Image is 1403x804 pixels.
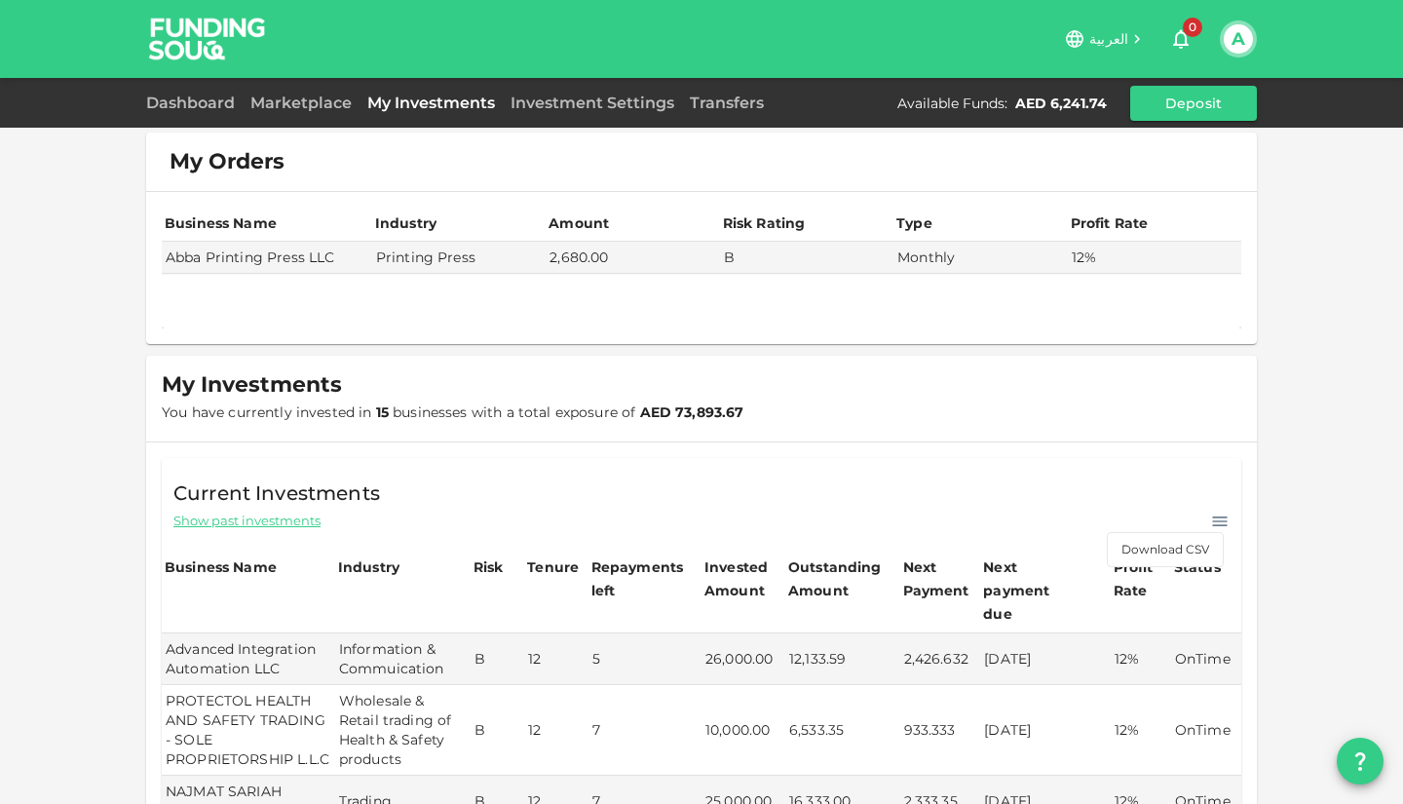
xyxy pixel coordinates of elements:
a: Marketplace [243,94,360,112]
td: 7 [588,685,701,776]
td: [DATE] [980,633,1110,685]
td: Information & Commuication [335,633,471,685]
div: Outstanding Amount [788,555,886,602]
td: 6,533.35 [785,685,900,776]
td: OnTime [1171,685,1241,776]
div: Status [1174,555,1223,579]
div: Profit Rate [1114,555,1168,602]
div: Available Funds : [897,94,1007,113]
td: [DATE] [980,685,1110,776]
span: Show past investments [173,512,321,530]
td: 12% [1068,242,1242,274]
div: Business Name [165,555,277,579]
td: B [471,685,525,776]
div: Risk [474,555,512,579]
span: 0 [1183,18,1202,37]
div: Industry [338,555,399,579]
a: My Investments [360,94,503,112]
td: 933.333 [900,685,981,776]
td: Advanced Integration Automation LLC [162,633,335,685]
div: Repayments left [591,555,689,602]
td: 5 [588,633,701,685]
span: العربية [1089,30,1128,48]
div: Tenure [527,555,579,579]
div: Profit Rate [1071,211,1149,235]
div: Amount [549,211,609,235]
td: B [720,242,893,274]
td: B [471,633,525,685]
td: 12,133.59 [785,633,900,685]
div: Invested Amount [704,555,782,602]
span: My Investments [162,371,342,399]
td: 12 [524,633,588,685]
td: Wholesale & Retail trading of Health & Safety products [335,685,471,776]
td: Monthly [893,242,1067,274]
td: Printing Press [372,242,546,274]
button: A [1224,24,1253,54]
div: Business Name [165,211,277,235]
td: 12% [1111,633,1171,685]
td: 12% [1111,685,1171,776]
div: Industry [375,211,436,235]
a: Transfers [682,94,772,112]
td: 2,680.00 [546,242,719,274]
td: PROTECTOL HEALTH AND SAFETY TRADING - SOLE PROPRIETORSHIP L.L.C [162,685,335,776]
span: My Orders [170,148,284,175]
button: Deposit [1130,86,1257,121]
a: Investment Settings [503,94,682,112]
button: question [1337,738,1384,785]
td: 12 [524,685,588,776]
div: Next Payment [903,555,978,602]
button: 0 [1161,19,1200,58]
strong: 15 [376,403,389,421]
td: Abba Printing Press LLC [162,242,372,274]
a: Dashboard [146,94,243,112]
div: Next payment due [983,555,1081,626]
p: Download CSV [1112,537,1219,562]
td: 26,000.00 [701,633,785,685]
td: 10,000.00 [701,685,785,776]
strong: AED 73,893.67 [640,403,744,421]
td: OnTime [1171,633,1241,685]
div: Type [896,211,935,235]
div: Risk Rating [723,211,806,235]
div: AED 6,241.74 [1015,94,1107,113]
td: 2,426.632 [900,633,981,685]
span: Current Investments [173,478,380,509]
span: You have currently invested in businesses with a total exposure of [162,403,744,421]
